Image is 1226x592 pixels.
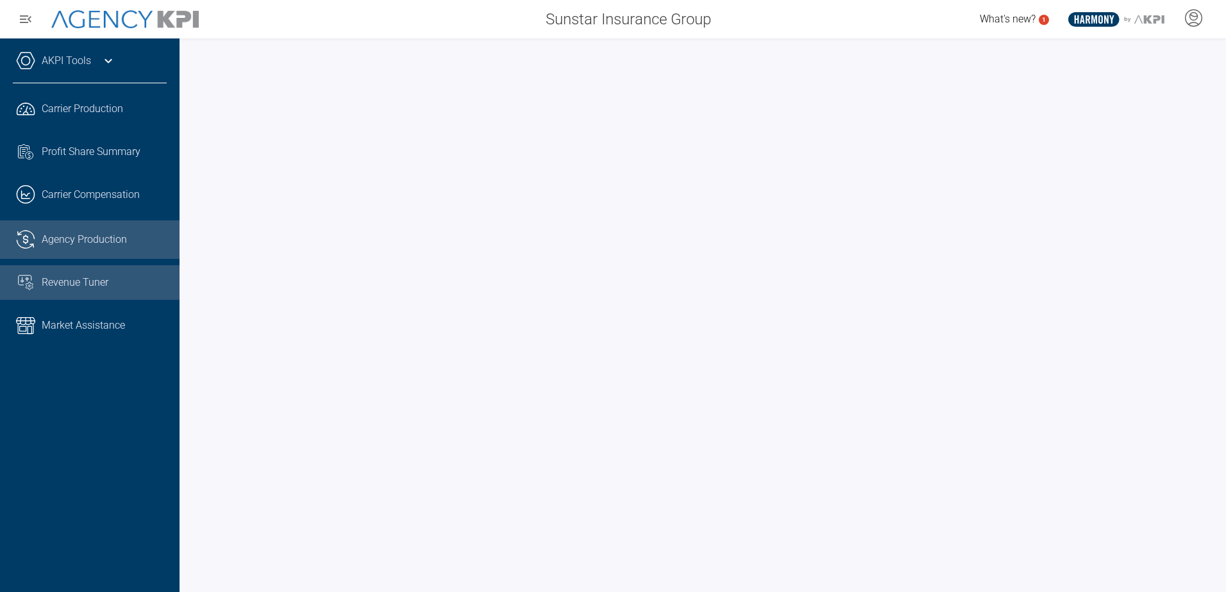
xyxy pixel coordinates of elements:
span: Agency Production [42,232,127,247]
text: 1 [1042,16,1046,23]
span: Market Assistance [42,318,125,333]
span: Sunstar Insurance Group [546,8,711,31]
span: Revenue Tuner [42,275,108,290]
span: Carrier Compensation [42,187,140,202]
a: AKPI Tools [42,53,91,69]
img: AgencyKPI [51,10,199,29]
span: Profit Share Summary [42,144,140,160]
span: Carrier Production [42,101,123,117]
a: 1 [1039,15,1049,25]
span: What's new? [980,13,1036,25]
